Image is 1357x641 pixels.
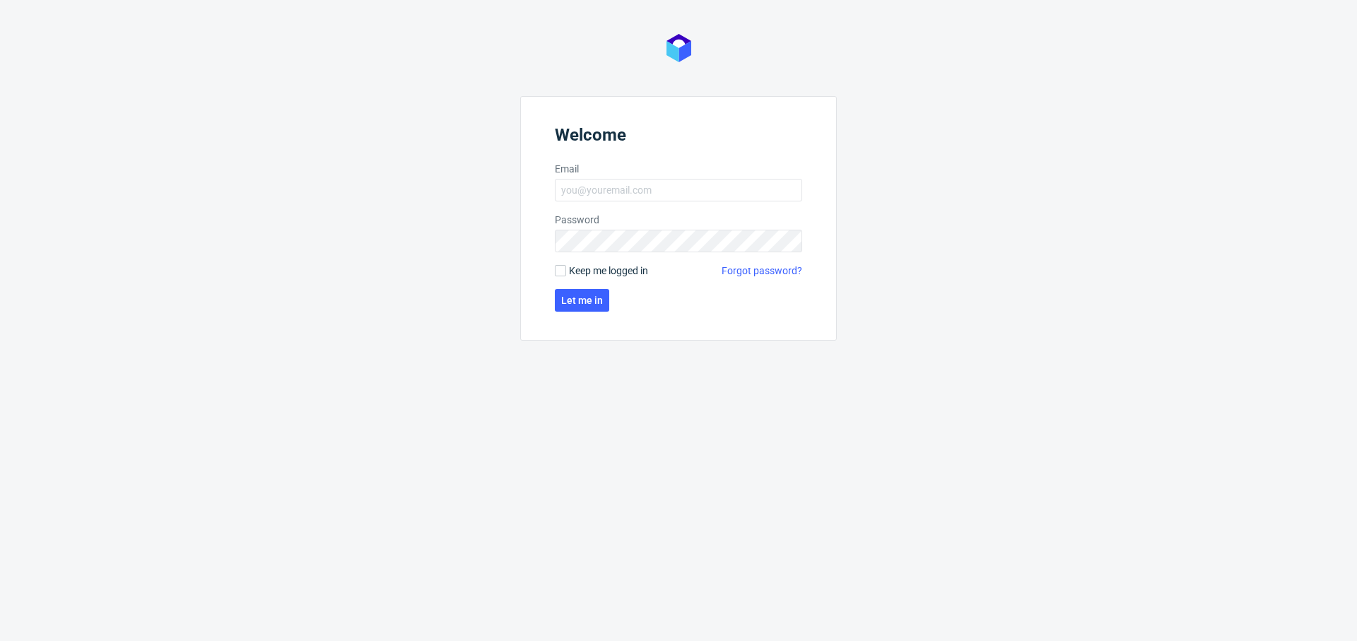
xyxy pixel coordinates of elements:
span: Let me in [561,295,603,305]
label: Email [555,162,802,176]
button: Let me in [555,289,609,312]
a: Forgot password? [722,264,802,278]
label: Password [555,213,802,227]
span: Keep me logged in [569,264,648,278]
header: Welcome [555,125,802,151]
input: you@youremail.com [555,179,802,201]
